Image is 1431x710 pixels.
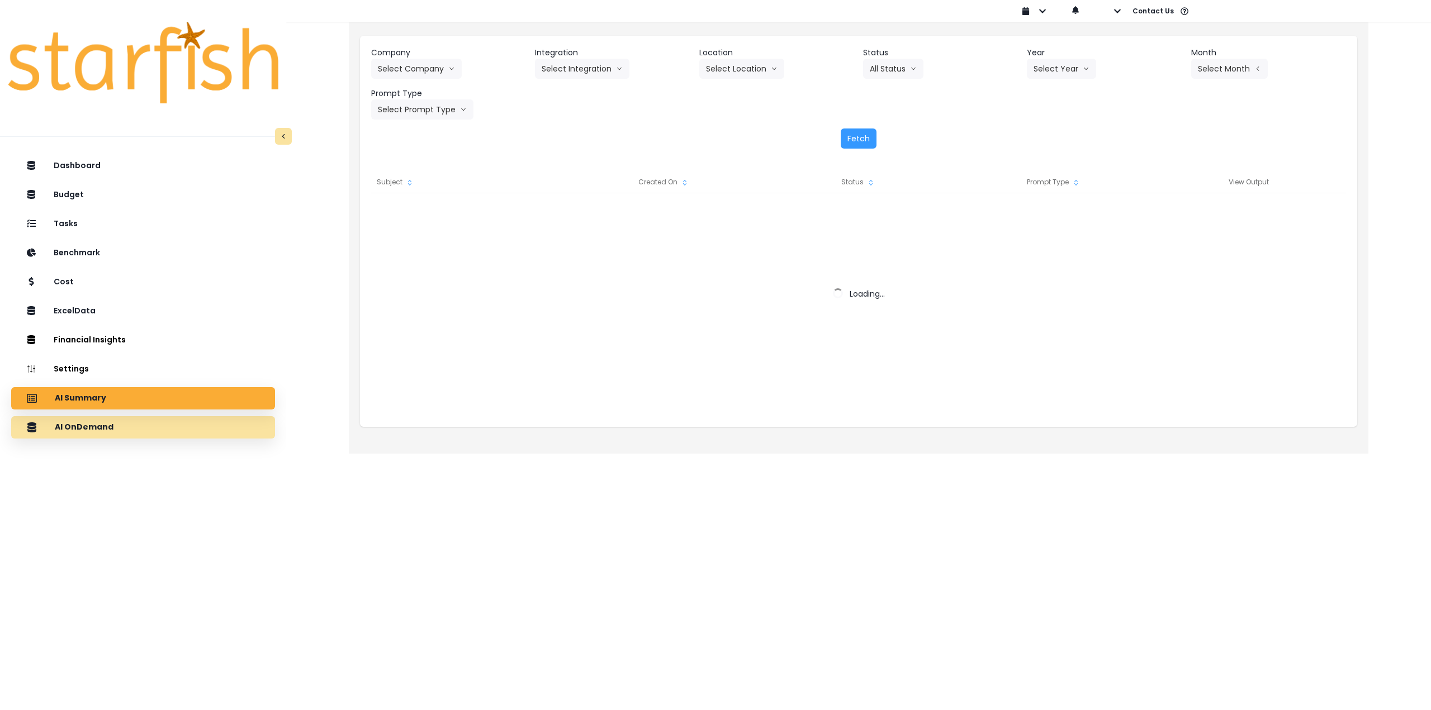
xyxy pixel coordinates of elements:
[371,88,526,99] header: Prompt Type
[11,358,275,380] button: Settings
[850,288,885,299] span: Loading...
[54,161,101,170] p: Dashboard
[54,306,96,316] p: ExcelData
[863,47,1018,59] header: Status
[11,387,275,409] button: AI Summary
[566,171,761,193] div: Created On
[11,184,275,206] button: Budget
[956,171,1151,193] div: Prompt Type
[371,99,473,120] button: Select Prompt Typearrow down line
[1254,63,1261,74] svg: arrow left line
[761,171,956,193] div: Status
[54,219,78,228] p: Tasks
[11,155,275,177] button: Dashboard
[866,178,875,187] svg: sort
[11,242,275,264] button: Benchmark
[1083,63,1089,74] svg: arrow down line
[1027,47,1182,59] header: Year
[460,104,467,115] svg: arrow down line
[11,300,275,322] button: ExcelData
[371,47,526,59] header: Company
[54,277,74,287] p: Cost
[11,271,275,293] button: Cost
[535,59,629,79] button: Select Integrationarrow down line
[11,213,275,235] button: Tasks
[371,171,566,193] div: Subject
[863,59,923,79] button: All Statusarrow down line
[54,248,100,258] p: Benchmark
[1191,59,1268,79] button: Select Montharrow left line
[535,47,690,59] header: Integration
[616,63,623,74] svg: arrow down line
[1191,47,1346,59] header: Month
[910,63,917,74] svg: arrow down line
[771,63,778,74] svg: arrow down line
[55,422,113,432] p: AI OnDemand
[841,128,876,149] button: Fetch
[371,59,462,79] button: Select Companyarrow down line
[699,59,784,79] button: Select Locationarrow down line
[55,393,106,403] p: AI Summary
[405,178,414,187] svg: sort
[1027,59,1096,79] button: Select Yeararrow down line
[1151,171,1346,193] div: View Output
[699,47,854,59] header: Location
[54,190,84,199] p: Budget
[1072,178,1081,187] svg: sort
[680,178,689,187] svg: sort
[11,329,275,351] button: Financial Insights
[11,416,275,439] button: AI OnDemand
[448,63,455,74] svg: arrow down line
